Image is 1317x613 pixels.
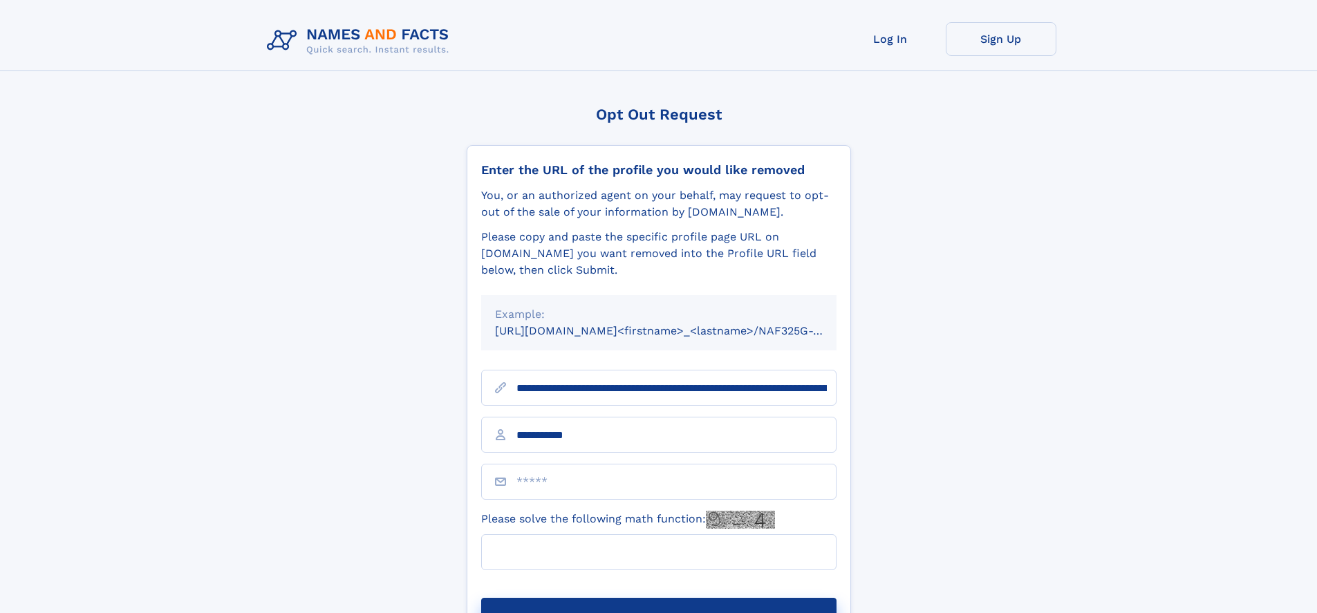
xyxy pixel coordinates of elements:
label: Please solve the following math function: [481,511,775,529]
div: Enter the URL of the profile you would like removed [481,162,837,178]
div: Example: [495,306,823,323]
a: Log In [835,22,946,56]
img: Logo Names and Facts [261,22,460,59]
div: Please copy and paste the specific profile page URL on [DOMAIN_NAME] you want removed into the Pr... [481,229,837,279]
div: Opt Out Request [467,106,851,123]
a: Sign Up [946,22,1056,56]
small: [URL][DOMAIN_NAME]<firstname>_<lastname>/NAF325G-xxxxxxxx [495,324,863,337]
div: You, or an authorized agent on your behalf, may request to opt-out of the sale of your informatio... [481,187,837,220]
